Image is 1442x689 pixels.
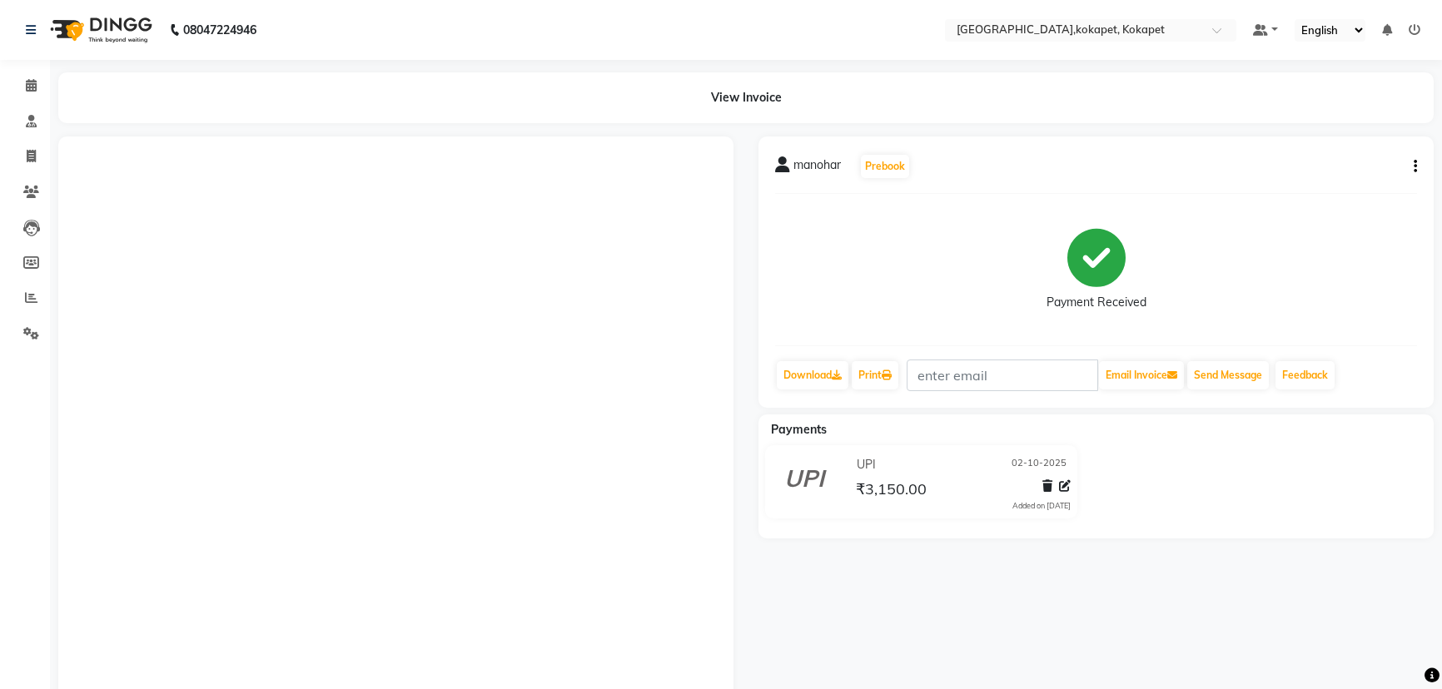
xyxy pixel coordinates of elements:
[58,72,1434,123] div: View Invoice
[777,361,848,389] a: Download
[42,7,157,53] img: logo
[1012,500,1071,512] div: Added on [DATE]
[857,456,876,473] span: UPI
[771,422,827,437] span: Payments
[856,479,927,503] span: ₹3,150.00
[793,156,841,180] span: manohar
[861,155,909,178] button: Prebook
[1187,361,1269,389] button: Send Message
[852,361,898,389] a: Print
[183,7,256,53] b: 08047224946
[1047,294,1146,311] div: Payment Received
[1275,361,1335,389] a: Feedback
[907,359,1098,391] input: enter email
[1012,456,1067,473] span: 02-10-2025
[1099,361,1184,389] button: Email Invoice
